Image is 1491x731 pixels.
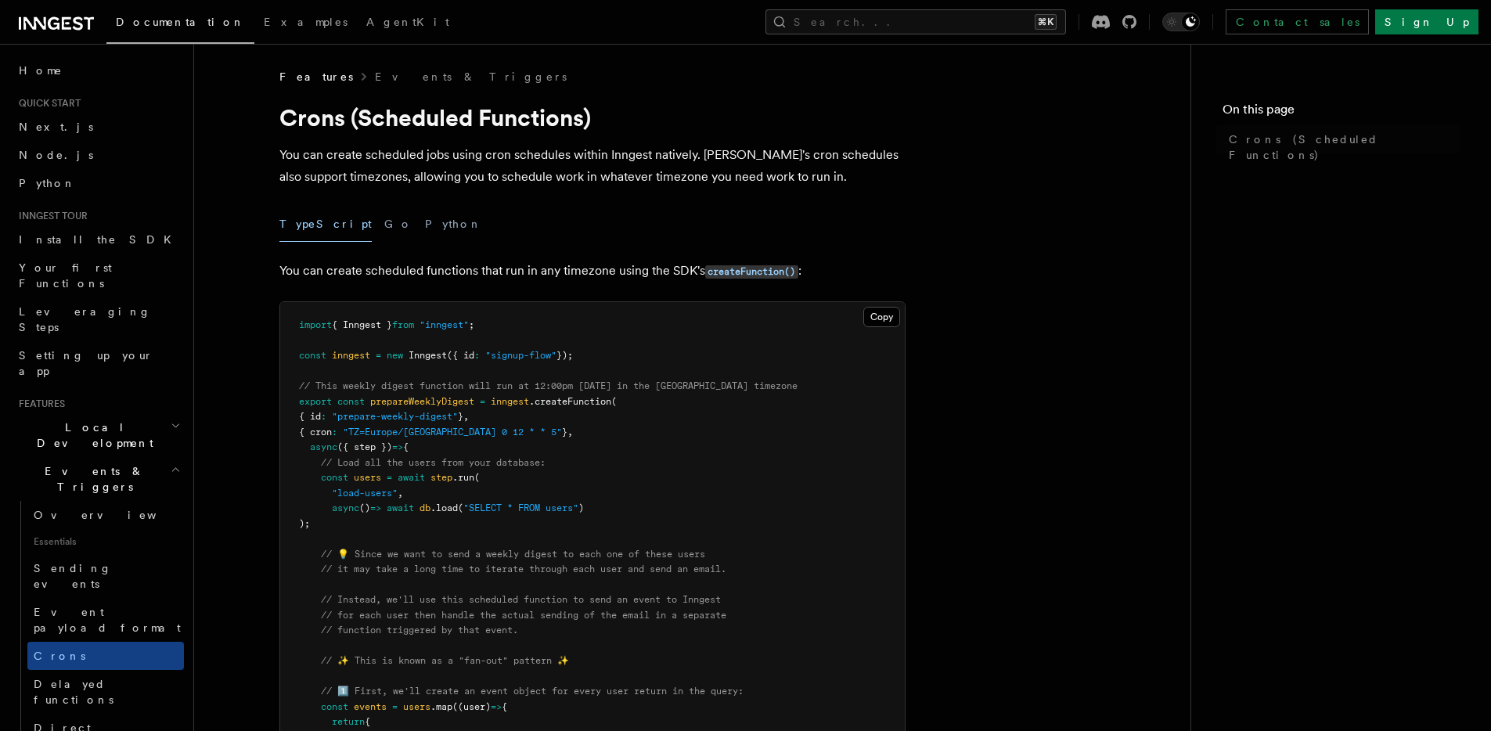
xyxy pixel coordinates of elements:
[463,411,469,422] span: ,
[365,716,370,727] span: {
[332,319,392,330] span: { Inngest }
[321,411,326,422] span: :
[337,441,392,452] span: ({ step })
[458,502,463,513] span: (
[765,9,1066,34] button: Search...⌘K
[332,502,359,513] span: async
[491,396,529,407] span: inngest
[480,396,485,407] span: =
[13,210,88,222] span: Inngest tour
[366,16,449,28] span: AgentKit
[106,5,254,44] a: Documentation
[384,207,412,242] button: Go
[332,488,398,499] span: "load-users"
[299,427,332,438] span: { cron
[611,396,617,407] span: (
[13,341,184,385] a: Setting up your app
[321,564,726,574] span: // it may take a long time to iterate through each user and send an email.
[403,441,409,452] span: {
[332,427,337,438] span: :
[13,463,171,495] span: Events & Triggers
[578,502,584,513] span: )
[370,396,474,407] span: prepareWeeklyDigest
[19,149,93,161] span: Node.js
[34,606,181,634] span: Event payload format
[321,686,744,697] span: // 1️⃣ First, we'll create an event object for every user return in the query:
[13,97,81,110] span: Quick start
[27,501,184,529] a: Overview
[321,655,569,666] span: // ✨ This is known as a "fan-out" pattern ✨
[299,396,332,407] span: export
[34,650,85,662] span: Crons
[354,701,387,712] span: events
[27,529,184,554] span: Essentials
[425,207,482,242] button: Python
[19,233,181,246] span: Install the SDK
[452,701,491,712] span: ((user)
[447,350,474,361] span: ({ id
[321,472,348,483] span: const
[279,207,372,242] button: TypeScript
[567,427,573,438] span: ,
[392,319,414,330] span: from
[34,678,113,706] span: Delayed functions
[27,598,184,642] a: Event payload format
[409,350,447,361] span: Inngest
[332,350,370,361] span: inngest
[19,63,63,78] span: Home
[1162,13,1200,31] button: Toggle dark mode
[13,141,184,169] a: Node.js
[529,396,611,407] span: .createFunction
[458,411,463,422] span: }
[13,297,184,341] a: Leveraging Steps
[430,502,458,513] span: .load
[19,349,153,377] span: Setting up your app
[354,472,381,483] span: users
[430,472,452,483] span: step
[370,502,381,513] span: =>
[19,261,112,290] span: Your first Functions
[1375,9,1478,34] a: Sign Up
[430,701,452,712] span: .map
[13,413,184,457] button: Local Development
[254,5,357,42] a: Examples
[392,441,403,452] span: =>
[387,472,392,483] span: =
[357,5,459,42] a: AgentKit
[463,502,578,513] span: "SELECT * FROM users"
[13,56,184,85] a: Home
[387,350,403,361] span: new
[321,457,546,468] span: // Load all the users from your database:
[491,701,502,712] span: =>
[299,350,326,361] span: const
[19,177,76,189] span: Python
[556,350,573,361] span: });
[299,319,332,330] span: import
[387,502,414,513] span: await
[398,488,403,499] span: ,
[502,701,507,712] span: {
[398,472,425,483] span: await
[403,701,430,712] span: users
[299,380,798,391] span: // This weekly digest function will run at 12:00pm [DATE] in the [GEOGRAPHIC_DATA] timezone
[116,16,245,28] span: Documentation
[13,225,184,254] a: Install the SDK
[34,562,112,590] span: Sending events
[1229,131,1460,163] span: Crons (Scheduled Functions)
[332,411,458,422] span: "prepare-weekly-digest"
[705,263,798,278] a: createFunction()
[1035,14,1057,30] kbd: ⌘K
[485,350,556,361] span: "signup-flow"
[27,642,184,670] a: Crons
[375,69,567,85] a: Events & Triggers
[19,121,93,133] span: Next.js
[27,670,184,714] a: Delayed functions
[310,441,337,452] span: async
[863,307,900,327] button: Copy
[1226,9,1369,34] a: Contact sales
[392,701,398,712] span: =
[321,594,721,605] span: // Instead, we'll use this scheduled function to send an event to Inngest
[705,265,798,279] code: createFunction()
[321,549,705,560] span: // 💡 Since we want to send a weekly digest to each one of these users
[27,554,184,598] a: Sending events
